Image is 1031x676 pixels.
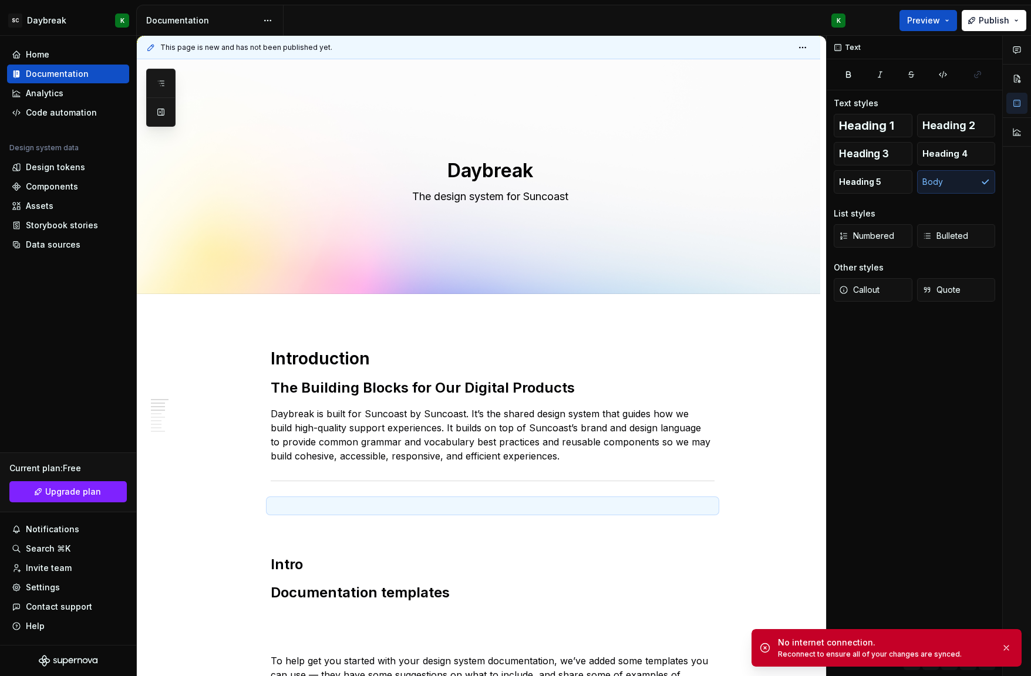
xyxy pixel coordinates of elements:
[26,68,89,80] div: Documentation
[9,462,127,474] div: Current plan : Free
[271,378,715,397] h2: The Building Blocks for Our Digital Products
[26,49,49,60] div: Home
[899,10,957,31] button: Preview
[834,278,912,302] button: Callout
[45,486,101,498] span: Upgrade plan
[39,655,97,667] svg: Supernova Logo
[962,10,1026,31] button: Publish
[834,170,912,194] button: Heading 5
[7,235,129,254] a: Data sources
[7,520,129,539] button: Notifications
[922,230,968,242] span: Bulleted
[917,224,996,248] button: Bulleted
[7,177,129,196] a: Components
[7,103,129,122] a: Code automation
[7,216,129,235] a: Storybook stories
[979,15,1009,26] span: Publish
[7,559,129,577] a: Invite team
[7,539,129,558] button: Search ⌘K
[917,142,996,165] button: Heading 4
[26,543,70,555] div: Search ⌘K
[7,84,129,103] a: Analytics
[9,481,127,502] a: Upgrade plan
[26,161,85,173] div: Design tokens
[839,230,894,242] span: Numbered
[26,87,63,99] div: Analytics
[917,278,996,302] button: Quote
[26,601,92,613] div: Contact support
[26,620,45,632] div: Help
[834,208,875,219] div: List styles
[7,158,129,177] a: Design tokens
[26,582,60,593] div: Settings
[26,200,53,212] div: Assets
[834,262,884,273] div: Other styles
[7,597,129,616] button: Contact support
[907,15,940,26] span: Preview
[839,284,880,296] span: Callout
[922,120,975,131] span: Heading 2
[9,143,79,153] div: Design system data
[160,43,332,52] span: This page is new and has not been published yet.
[834,97,878,109] div: Text styles
[271,583,715,602] h2: Documentation templates
[834,142,912,165] button: Heading 3
[146,15,257,26] div: Documentation
[839,120,894,131] span: Heading 1
[26,239,80,251] div: Data sources
[917,114,996,137] button: Heading 2
[120,16,124,25] div: K
[778,650,992,659] div: Reconnect to ensure all of your changes are synced.
[26,562,72,574] div: Invite team
[271,349,370,369] strong: Introduction
[7,65,129,83] a: Documentation
[27,15,66,26] div: Daybreak
[268,187,712,206] textarea: The design system for Suncoast
[26,181,78,192] div: Components
[7,617,129,636] button: Help
[2,8,134,33] button: SCDaybreakK
[26,219,98,231] div: Storybook stories
[834,114,912,137] button: Heading 1
[271,407,715,463] p: Daybreak is built for Suncoast by Suncoast. It’s the shared design system that guides how we buil...
[7,578,129,597] a: Settings
[837,16,841,25] div: K
[922,284,961,296] span: Quote
[778,637,992,648] div: No internet connection.
[268,157,712,185] textarea: Daybreak
[271,555,715,574] h2: Intro
[922,148,968,160] span: Heading 4
[8,13,22,28] div: SC
[834,224,912,248] button: Numbered
[839,176,881,188] span: Heading 5
[26,523,79,535] div: Notifications
[7,197,129,215] a: Assets
[839,148,889,160] span: Heading 3
[7,45,129,64] a: Home
[26,107,97,119] div: Code automation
